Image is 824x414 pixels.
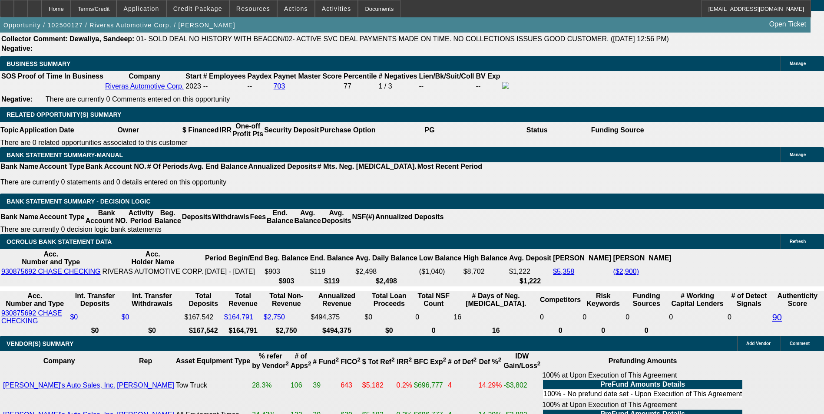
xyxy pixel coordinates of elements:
th: $903 [264,277,308,286]
span: Actions [284,5,308,12]
td: 28.3% [252,371,289,400]
th: 0 [415,326,452,335]
th: 0 [625,326,668,335]
th: SOS [1,72,17,81]
span: Application [123,5,159,12]
a: $0 [122,313,129,321]
th: Int. Transfer Withdrawals [121,292,183,308]
b: Def % [479,358,501,365]
b: % refer by Vendor [252,352,289,369]
span: Comment [790,341,810,346]
span: Add Vendor [746,341,771,346]
th: $0 [364,326,414,335]
a: 930875692 CHASE CHECKING [1,268,101,275]
span: Activities [322,5,351,12]
span: 01- SOLD DEAL NO HISTORY WITH BEACON/02- ACTIVE SVC DEAL PAYMENTS MADE ON TIME. NO COLLECTIONS IS... [136,35,669,43]
td: -$3,802 [503,371,541,400]
th: Avg. Deposits [321,209,352,225]
td: 4 [447,371,477,400]
th: Int. Transfer Deposits [69,292,120,308]
a: $2,750 [264,313,285,321]
p: There are currently 0 statements and 0 details entered on this opportunity [0,178,482,186]
th: Fees [250,209,266,225]
td: 0 [625,309,668,325]
th: End. Balance [310,250,354,266]
th: Total Loan Proceeds [364,292,414,308]
th: Low Balance [419,250,462,266]
b: Collector Comment: [1,35,68,43]
th: IRR [219,122,232,138]
th: Bank Account NO. [85,162,147,171]
b: IRR [397,358,412,365]
span: Refresh [790,239,806,244]
th: Total Deposits [184,292,223,308]
th: Competitors [539,292,581,308]
sup: 2 [409,356,412,363]
th: Acc. Number and Type [1,292,69,308]
th: Activity Period [128,209,154,225]
td: RIVERAS AUTOMOTIVE CORP. [102,267,204,276]
td: -- [418,82,474,91]
a: [PERSON_NAME]'s Auto Sales, Inc. [3,381,115,389]
sup: 2 [443,356,446,363]
th: PG [376,122,483,138]
sup: 2 [473,356,477,363]
td: 39 [312,371,339,400]
a: $0 [70,313,78,321]
th: Avg. Daily Balance [355,250,418,266]
th: Risk Keywords [582,292,624,308]
th: Account Type [39,162,85,171]
sup: 2 [537,360,540,367]
b: Company [129,72,160,80]
span: BUSINESS SUMMARY [7,60,70,67]
a: [PERSON_NAME] [117,381,174,389]
td: ($1,040) [419,267,462,276]
span: Resources [236,5,270,12]
th: $2,498 [355,277,418,286]
td: 0 [539,309,581,325]
th: Funding Sources [625,292,668,308]
td: $1,222 [509,267,552,276]
span: Bank Statement Summary - Decision Logic [7,198,151,205]
td: 0 [415,309,452,325]
b: # Employees [203,72,246,80]
div: $494,375 [311,313,363,321]
th: $167,542 [184,326,223,335]
b: Company [43,357,75,365]
th: # Working Capital Lenders [668,292,726,308]
b: BFC Exp [414,358,446,365]
span: 0 [669,313,673,321]
b: IDW Gain/Loss [503,352,540,369]
th: [PERSON_NAME] [553,250,612,266]
b: FICO [341,358,361,365]
th: End. Balance [266,209,294,225]
td: [DATE] - [DATE] [205,267,263,276]
th: $494,375 [311,326,364,335]
th: Total Revenue [224,292,262,308]
th: Annualized Deposits [375,209,444,225]
span: VENDOR(S) SUMMARY [7,340,73,347]
b: # of Apps [291,352,311,369]
b: Dewaliya, Sandeep: [69,35,134,43]
td: 0 [727,309,771,325]
th: $ Financed [182,122,219,138]
a: $164,791 [224,313,253,321]
sup: 2 [308,360,311,367]
th: $1,222 [509,277,552,286]
b: Start [185,72,201,80]
td: $119 [310,267,354,276]
th: Bank Account NO. [85,209,128,225]
th: Sum of the Total NSF Count and Total Overdraft Fee Count from Ocrolus [415,292,452,308]
b: BV Exp [476,72,500,80]
th: Annualized Revenue [311,292,364,308]
sup: 2 [498,356,501,363]
th: Status [483,122,591,138]
div: 1 / 3 [379,82,417,90]
th: # Of Periods [147,162,189,171]
th: High Balance [463,250,508,266]
a: 703 [274,82,285,90]
b: Asset Equipment Type [176,357,250,365]
b: Negative: [1,45,33,52]
div: 100% at Upon Execution of This Agreement [542,371,743,399]
a: 930875692 CHASE CHECKING [1,309,62,325]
